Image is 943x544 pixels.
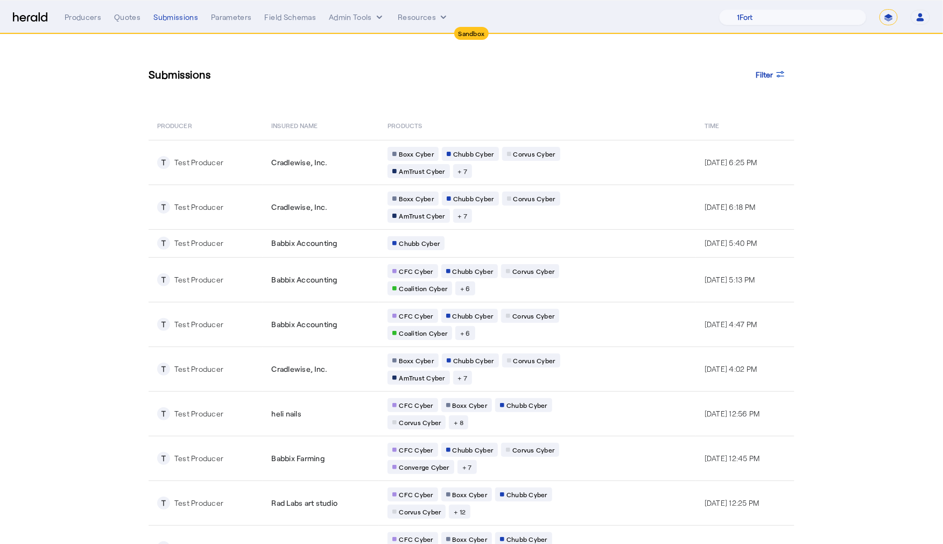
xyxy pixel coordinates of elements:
[271,364,327,375] span: Cradlewise, Inc.
[271,238,337,249] span: Babbix Accounting
[453,150,494,158] span: Chubb Cyber
[399,356,434,365] span: Boxx Cyber
[388,119,422,130] span: PRODUCTS
[157,407,170,420] div: T
[65,12,101,23] div: Producers
[453,356,494,365] span: Chubb Cyber
[453,490,488,499] span: Boxx Cyber
[705,275,755,284] span: [DATE] 5:13 PM
[174,453,223,464] div: Test Producer
[157,273,170,286] div: T
[460,284,470,293] span: + 6
[157,318,170,331] div: T
[454,507,466,516] span: + 12
[512,446,554,454] span: Corvus Cyber
[157,237,170,250] div: T
[705,364,757,373] span: [DATE] 4:02 PM
[512,267,554,275] span: Corvus Cyber
[458,211,468,220] span: + 7
[271,202,327,213] span: Cradlewise, Inc.
[157,497,170,510] div: T
[399,150,434,158] span: Boxx Cyber
[453,267,494,275] span: Chubb Cyber
[329,12,385,23] button: internal dropdown menu
[399,167,445,175] span: AmTrust Cyber
[114,12,140,23] div: Quotes
[399,239,440,248] span: Chubb Cyber
[211,12,252,23] div: Parameters
[157,452,170,465] div: T
[458,373,468,382] span: + 7
[705,238,757,248] span: [DATE] 5:40 PM
[453,312,494,320] span: Chubb Cyber
[174,274,223,285] div: Test Producer
[174,498,223,508] div: Test Producer
[513,150,555,158] span: Corvus Cyber
[454,418,463,427] span: + 8
[271,498,337,508] span: Rad Labs art studio
[399,284,447,293] span: Coalition Cyber
[399,418,441,427] span: Corvus Cyber
[157,119,192,130] span: PRODUCER
[453,194,494,203] span: Chubb Cyber
[506,490,547,499] span: Chubb Cyber
[265,12,316,23] div: Field Schemas
[399,267,433,275] span: CFC Cyber
[398,12,449,23] button: Resources dropdown menu
[705,498,759,507] span: [DATE] 12:25 PM
[174,319,223,330] div: Test Producer
[157,201,170,214] div: T
[453,535,488,543] span: Boxx Cyber
[462,463,472,471] span: + 7
[271,453,325,464] span: Babbix Farming
[705,202,756,211] span: [DATE] 6:18 PM
[399,446,433,454] span: CFC Cyber
[453,446,494,454] span: Chubb Cyber
[756,69,773,80] span: Filter
[454,27,489,40] div: Sandbox
[705,158,757,167] span: [DATE] 6:25 PM
[399,312,433,320] span: CFC Cyber
[506,535,547,543] span: Chubb Cyber
[399,463,449,471] span: Converge Cyber
[705,409,760,418] span: [DATE] 12:56 PM
[149,67,211,82] h3: Submissions
[174,157,223,168] div: Test Producer
[13,12,47,23] img: Herald Logo
[506,401,547,409] span: Chubb Cyber
[705,320,757,329] span: [DATE] 4:47 PM
[399,535,433,543] span: CFC Cyber
[705,454,760,463] span: [DATE] 12:45 PM
[271,119,318,130] span: Insured Name
[399,507,441,516] span: Corvus Cyber
[513,194,555,203] span: Corvus Cyber
[153,12,198,23] div: Submissions
[513,356,555,365] span: Corvus Cyber
[271,274,337,285] span: Babbix Accounting
[271,319,337,330] span: Babbix Accounting
[512,312,554,320] span: Corvus Cyber
[271,408,301,419] span: heli nails
[458,167,468,175] span: + 7
[157,156,170,169] div: T
[460,329,470,337] span: + 6
[399,490,433,499] span: CFC Cyber
[174,238,223,249] div: Test Producer
[747,65,794,84] button: Filter
[705,119,719,130] span: Time
[399,373,445,382] span: AmTrust Cyber
[399,211,445,220] span: AmTrust Cyber
[157,363,170,376] div: T
[399,401,433,409] span: CFC Cyber
[174,202,223,213] div: Test Producer
[271,157,327,168] span: Cradlewise, Inc.
[399,194,434,203] span: Boxx Cyber
[399,329,447,337] span: Coalition Cyber
[174,364,223,375] div: Test Producer
[174,408,223,419] div: Test Producer
[453,401,488,409] span: Boxx Cyber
